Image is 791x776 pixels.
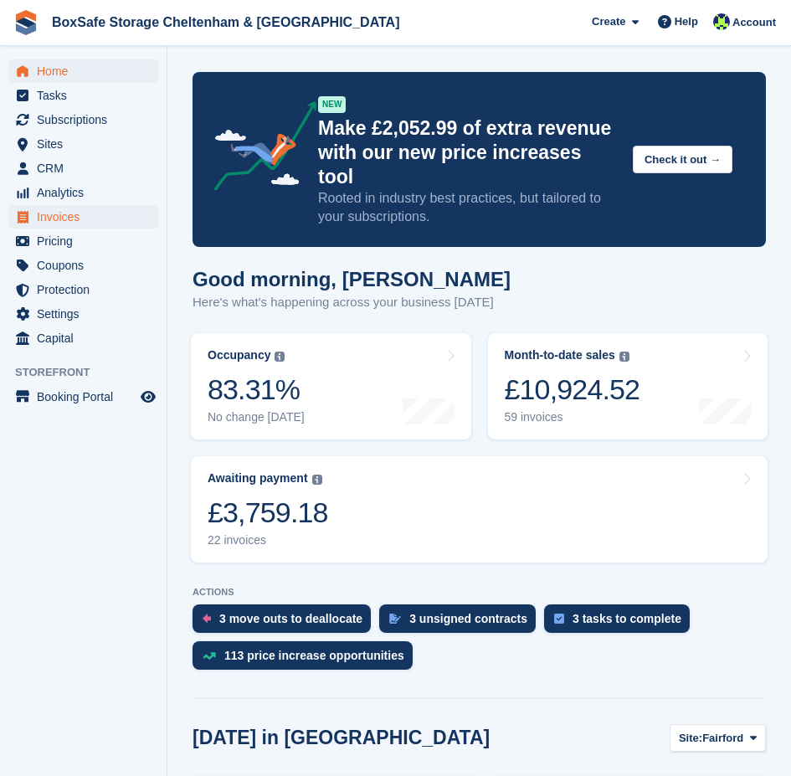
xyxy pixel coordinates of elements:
[37,84,137,107] span: Tasks
[573,612,681,625] div: 3 tasks to complete
[193,587,766,598] p: ACTIONS
[37,254,137,277] span: Coupons
[37,278,137,301] span: Protection
[318,96,346,113] div: NEW
[409,612,527,625] div: 3 unsigned contracts
[208,410,305,424] div: No change [DATE]
[554,614,564,624] img: task-75834270c22a3079a89374b754ae025e5fb1db73e45f91037f5363f120a921f8.svg
[312,475,322,485] img: icon-info-grey-7440780725fd019a000dd9b08b2336e03edf1995a4989e88bcd33f0948082b44.svg
[8,157,158,180] a: menu
[702,730,743,747] span: Fairford
[732,14,776,31] span: Account
[203,614,211,624] img: move_outs_to_deallocate_icon-f764333ba52eb49d3ac5e1228854f67142a1ed5810a6f6cc68b1a99e826820c5.svg
[193,293,511,312] p: Here's what's happening across your business [DATE]
[8,132,158,156] a: menu
[208,373,305,407] div: 83.31%
[37,205,137,229] span: Invoices
[8,385,158,409] a: menu
[13,10,39,35] img: stora-icon-8386f47178a22dfd0bd8f6a31ec36ba5ce8667c1dd55bd0f319d3a0aa187defe.svg
[8,229,158,253] a: menu
[633,146,732,173] button: Check it out →
[8,84,158,107] a: menu
[37,181,137,204] span: Analytics
[45,8,406,36] a: BoxSafe Storage Cheltenham & [GEOGRAPHIC_DATA]
[505,373,640,407] div: £10,924.52
[8,302,158,326] a: menu
[505,410,640,424] div: 59 invoices
[275,352,285,362] img: icon-info-grey-7440780725fd019a000dd9b08b2336e03edf1995a4989e88bcd33f0948082b44.svg
[208,471,308,486] div: Awaiting payment
[8,278,158,301] a: menu
[138,387,158,407] a: Preview store
[318,116,619,189] p: Make £2,052.99 of extra revenue with our new price increases tool
[8,254,158,277] a: menu
[37,229,137,253] span: Pricing
[208,348,270,362] div: Occupancy
[488,333,768,439] a: Month-to-date sales £10,924.52 59 invoices
[670,724,766,752] button: Site: Fairford
[203,652,216,660] img: price_increase_opportunities-93ffe204e8149a01c8c9dc8f82e8f89637d9d84a8eef4429ea346261dce0b2c0.svg
[193,604,379,641] a: 3 move outs to deallocate
[37,59,137,83] span: Home
[8,205,158,229] a: menu
[193,727,490,749] h2: [DATE] in [GEOGRAPHIC_DATA]
[713,13,730,30] img: Charlie Hammond
[544,604,698,641] a: 3 tasks to complete
[318,189,619,226] p: Rooted in industry best practices, but tailored to your subscriptions.
[37,385,137,409] span: Booking Portal
[592,13,625,30] span: Create
[191,456,768,563] a: Awaiting payment £3,759.18 22 invoices
[8,59,158,83] a: menu
[505,348,615,362] div: Month-to-date sales
[224,649,404,662] div: 113 price increase opportunities
[208,533,328,547] div: 22 invoices
[8,181,158,204] a: menu
[200,101,317,197] img: price-adjustments-announcement-icon-8257ccfd72463d97f412b2fc003d46551f7dbcb40ab6d574587a9cd5c0d94...
[8,326,158,350] a: menu
[37,157,137,180] span: CRM
[619,352,629,362] img: icon-info-grey-7440780725fd019a000dd9b08b2336e03edf1995a4989e88bcd33f0948082b44.svg
[193,641,421,678] a: 113 price increase opportunities
[191,333,471,439] a: Occupancy 83.31% No change [DATE]
[37,326,137,350] span: Capital
[8,108,158,131] a: menu
[37,302,137,326] span: Settings
[208,496,328,530] div: £3,759.18
[37,108,137,131] span: Subscriptions
[675,13,698,30] span: Help
[389,614,401,624] img: contract_signature_icon-13c848040528278c33f63329250d36e43548de30e8caae1d1a13099fd9432cc5.svg
[219,612,362,625] div: 3 move outs to deallocate
[37,132,137,156] span: Sites
[15,364,167,381] span: Storefront
[379,604,544,641] a: 3 unsigned contracts
[193,268,511,290] h1: Good morning, [PERSON_NAME]
[679,730,702,747] span: Site:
